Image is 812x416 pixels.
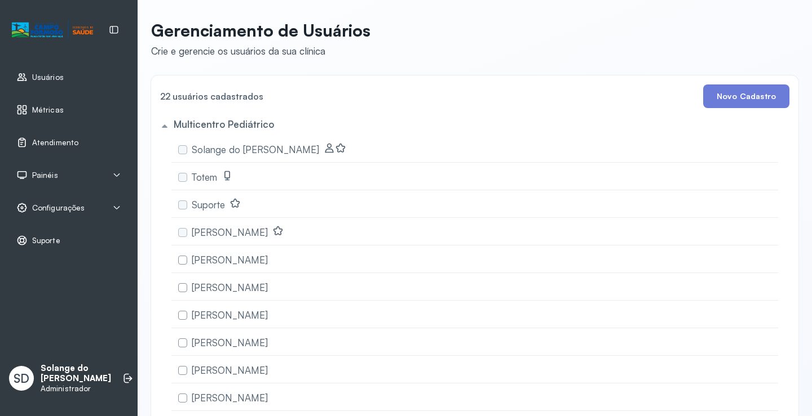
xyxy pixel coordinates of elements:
span: Suporte [32,236,60,245]
span: [PERSON_NAME] [192,281,268,293]
div: Crie e gerencie os usuários da sua clínica [151,45,370,57]
a: Métricas [16,104,121,115]
span: Usuários [32,73,64,82]
span: Suporte [192,199,225,211]
img: Logotipo do estabelecimento [12,21,93,39]
span: Painéis [32,171,58,180]
h5: Multicentro Pediátrico [174,118,274,130]
span: [PERSON_NAME] [192,254,268,266]
a: Usuários [16,71,121,83]
span: [PERSON_NAME] [192,226,268,238]
p: Solange do [PERSON_NAME] [41,363,111,384]
span: [PERSON_NAME] [192,392,268,404]
h4: 22 usuários cadastrados [160,88,263,104]
span: Métricas [32,105,64,115]
span: Configurações [32,203,85,213]
span: [PERSON_NAME] [192,309,268,321]
span: Totem [192,171,217,183]
p: Administrador [41,384,111,393]
a: Atendimento [16,137,121,148]
span: Atendimento [32,138,78,147]
p: Gerenciamento de Usuários [151,20,370,41]
button: Novo Cadastro [703,84,789,108]
span: [PERSON_NAME] [192,364,268,376]
span: Solange do [PERSON_NAME] [192,144,319,155]
span: [PERSON_NAME] [192,337,268,348]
